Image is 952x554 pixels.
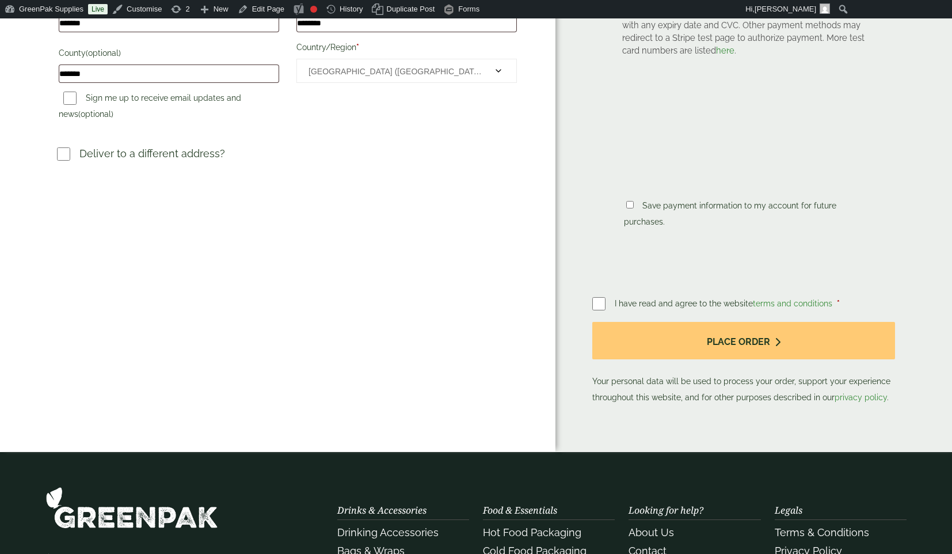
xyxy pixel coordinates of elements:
p: Deliver to a different address? [79,146,225,161]
abbr: required [837,299,840,308]
label: Save payment information to my account for future purchases. [624,201,836,230]
span: United Kingdom (UK) [309,59,482,84]
a: terms and conditions [753,299,832,308]
a: Hot Food Packaging [483,526,581,538]
label: County [59,45,279,64]
p: Your personal data will be used to process your order, support your experience throughout this we... [592,322,895,405]
a: About Us [629,526,674,538]
button: Place order [592,322,895,359]
a: Live [88,4,108,14]
a: Drinking Accessories [337,526,439,538]
a: here [716,45,734,55]
img: GreenPak Supplies [45,487,218,529]
a: privacy policy [835,393,887,402]
span: (optional) [78,109,113,119]
span: I have read and agree to the website [615,299,835,308]
span: Country/Region [296,59,517,83]
span: [PERSON_NAME] [755,5,816,13]
label: Sign me up to receive email updates and news [59,93,241,122]
a: Terms & Conditions [775,526,869,538]
span: (optional) [86,48,121,58]
iframe: Secure payment input frame [620,64,875,195]
input: Sign me up to receive email updates and news(optional) [63,92,77,105]
div: Focus keyphrase not set [310,6,317,13]
p: use the test VISA card [CREDIT_CARD_NUMBER] with any expiry date and CVC. Other payment methods m... [622,6,877,57]
label: Country/Region [296,39,517,59]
